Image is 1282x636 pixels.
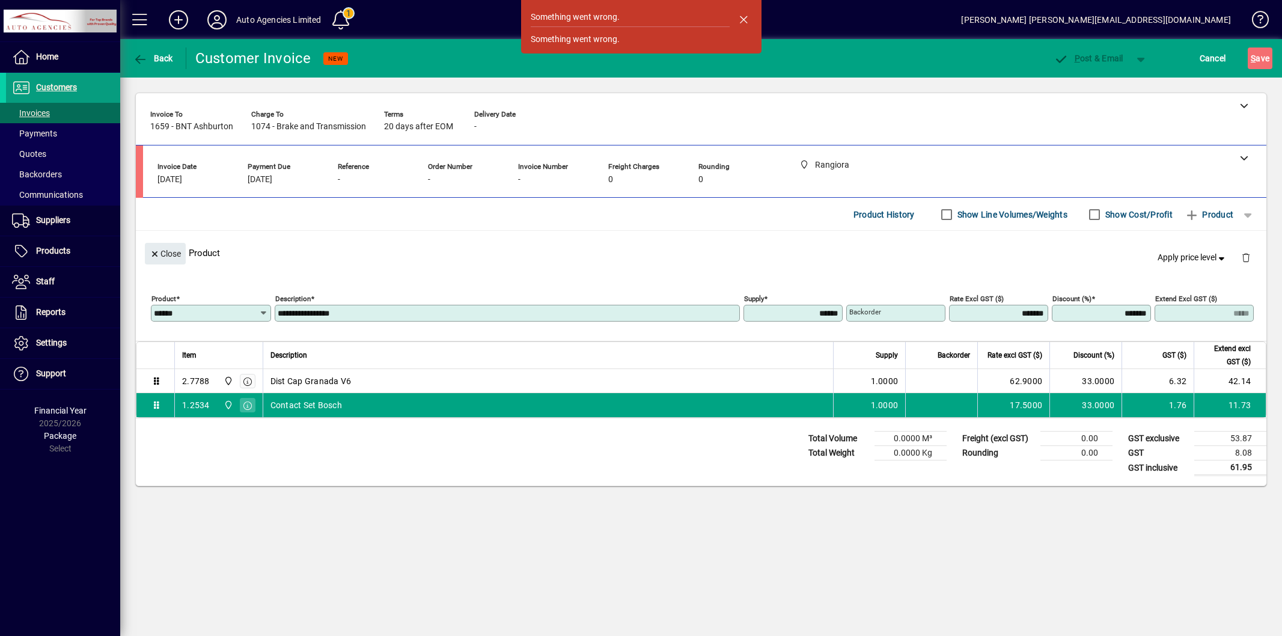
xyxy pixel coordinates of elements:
span: Quotes [12,149,46,159]
mat-label: Discount (%) [1052,295,1091,303]
span: 1659 - BNT Ashburton [150,122,233,132]
div: 1.2534 [182,399,210,411]
span: Products [36,246,70,255]
div: Product [136,231,1266,275]
span: Supply [876,349,898,362]
label: Show Cost/Profit [1103,209,1173,221]
span: Home [36,52,58,61]
span: Customers [36,82,77,92]
span: Reports [36,307,66,317]
div: Auto Agencies Limited [236,10,322,29]
span: Close [150,244,181,264]
span: 1.0000 [871,399,899,411]
div: Something went wrong. [531,33,620,46]
td: Total Volume [802,432,875,446]
div: [PERSON_NAME] [PERSON_NAME][EMAIL_ADDRESS][DOMAIN_NAME] [961,10,1231,29]
a: Staff [6,267,120,297]
a: Reports [6,298,120,328]
td: 33.0000 [1049,393,1122,417]
td: 42.14 [1194,369,1266,393]
td: 0.00 [1040,432,1113,446]
span: Communications [12,190,83,200]
a: Products [6,236,120,266]
span: Package [44,431,76,441]
a: Invoices [6,103,120,123]
span: Product [1185,205,1233,224]
td: 11.73 [1194,393,1266,417]
span: 1.0000 [871,375,899,387]
span: 0 [608,175,613,185]
td: 61.95 [1194,460,1266,475]
td: GST inclusive [1122,460,1194,475]
span: Discount (%) [1073,349,1114,362]
mat-label: Backorder [849,308,881,316]
span: Item [182,349,197,362]
td: GST exclusive [1122,432,1194,446]
span: 1074 - Brake and Transmission [251,122,366,132]
td: GST [1122,446,1194,460]
span: Product History [853,205,915,224]
span: GST ($) [1162,349,1186,362]
button: Save [1248,47,1272,69]
button: Product History [849,204,920,225]
td: 8.08 [1194,446,1266,460]
span: Payments [12,129,57,138]
td: 1.76 [1122,393,1194,417]
td: 0.00 [1040,446,1113,460]
button: Profile [198,9,236,31]
span: Financial Year [34,406,87,415]
td: Freight (excl GST) [956,432,1040,446]
span: S [1251,54,1256,63]
mat-label: Rate excl GST ($) [950,295,1004,303]
span: 20 days after EOM [384,122,453,132]
span: Backorder [938,349,970,362]
app-page-header-button: Delete [1232,252,1260,263]
a: Communications [6,185,120,205]
span: [DATE] [248,175,272,185]
button: Delete [1232,243,1260,272]
app-page-header-button: Back [120,47,186,69]
span: Apply price level [1158,251,1227,264]
a: Settings [6,328,120,358]
span: Dist Cap Granada V6 [270,375,352,387]
span: NEW [328,55,343,63]
span: [DATE] [157,175,182,185]
span: ost & Email [1054,54,1123,63]
td: Total Weight [802,446,875,460]
span: Backorders [12,170,62,179]
span: ave [1251,49,1269,68]
span: Cancel [1200,49,1226,68]
span: - [428,175,430,185]
span: Settings [36,338,67,347]
mat-label: Description [275,295,311,303]
a: Payments [6,123,120,144]
td: 6.32 [1122,369,1194,393]
span: 0 [698,175,703,185]
div: 62.9000 [985,375,1042,387]
div: 17.5000 [985,399,1042,411]
td: 0.0000 Kg [875,446,947,460]
button: Close [145,243,186,264]
a: Backorders [6,164,120,185]
button: Add [159,9,198,31]
span: Support [36,368,66,378]
div: 2.7788 [182,375,210,387]
mat-label: Product [151,295,176,303]
td: 53.87 [1194,432,1266,446]
span: Contact Set Bosch [270,399,342,411]
span: Back [133,54,173,63]
app-page-header-button: Close [142,248,189,258]
button: Apply price level [1153,247,1232,269]
button: Back [130,47,176,69]
button: Product [1179,204,1239,225]
button: Post & Email [1048,47,1129,69]
a: Knowledge Base [1243,2,1267,41]
span: Description [270,349,307,362]
span: Rangiora [221,399,234,412]
span: - [474,122,477,132]
mat-label: Extend excl GST ($) [1155,295,1217,303]
a: Quotes [6,144,120,164]
span: Extend excl GST ($) [1201,342,1251,368]
span: - [338,175,340,185]
span: Staff [36,277,55,286]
